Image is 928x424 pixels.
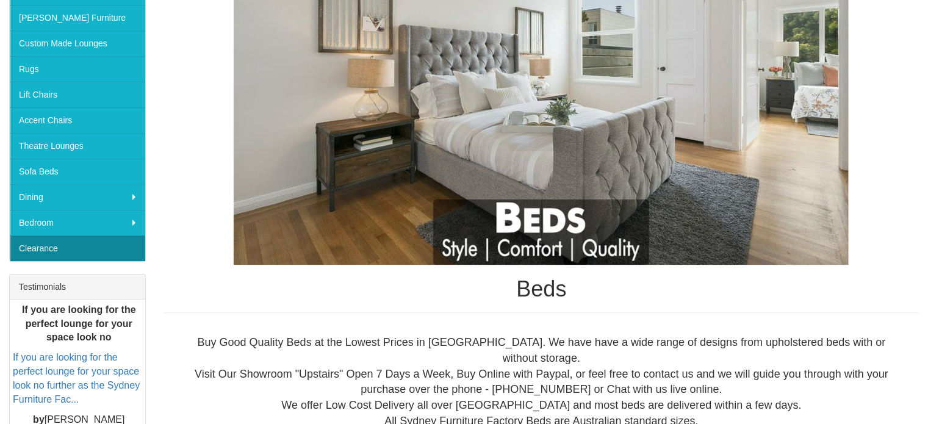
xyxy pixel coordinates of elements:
[13,352,140,404] a: If you are looking for the perfect lounge for your space look no further as the Sydney Furniture ...
[10,82,145,107] a: Lift Chairs
[10,275,145,300] div: Testimonials
[22,304,136,342] b: If you are looking for the perfect lounge for your space look no
[10,184,145,210] a: Dining
[10,210,145,235] a: Bedroom
[10,159,145,184] a: Sofa Beds
[33,414,45,424] b: by
[10,133,145,159] a: Theatre Lounges
[10,107,145,133] a: Accent Chairs
[10,235,145,261] a: Clearance
[10,31,145,56] a: Custom Made Lounges
[10,5,145,31] a: [PERSON_NAME] Furniture
[10,56,145,82] a: Rugs
[164,277,919,301] h1: Beds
